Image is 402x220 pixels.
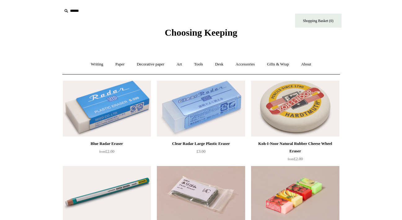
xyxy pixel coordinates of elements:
span: from [99,150,105,153]
a: Tools [188,56,209,73]
a: Art [171,56,188,73]
span: £2.00 [99,149,114,154]
a: Clear Radar Large Plastic Eraser £3.00 [157,140,245,165]
a: Clear Radar Large Plastic Eraser Clear Radar Large Plastic Eraser [157,81,245,137]
a: Blue Radar Eraser from£2.00 [63,140,151,165]
a: Writing [85,56,109,73]
div: Koh-I-Noor Natural Rubber Cheese Wheel Eraser [253,140,338,155]
a: Accessories [230,56,260,73]
a: Gifts & Wrap [261,56,294,73]
span: £3.00 [197,149,205,154]
a: Decorative paper [131,56,170,73]
a: Choosing Keeping [165,32,237,37]
img: Blue Radar Eraser [63,81,151,137]
a: Desk [210,56,229,73]
div: Blue Radar Eraser [64,140,149,147]
a: Shopping Basket (0) [295,14,342,28]
span: Choosing Keeping [165,27,237,38]
img: Koh-I-Noor Natural Rubber Cheese Wheel Eraser [251,81,339,137]
img: Clear Radar Large Plastic Eraser [157,81,245,137]
span: from [288,157,294,161]
a: About [295,56,317,73]
span: £2.00 [288,156,303,161]
a: Blue Radar Eraser Blue Radar Eraser [63,81,151,137]
a: Koh-I-Noor Natural Rubber Cheese Wheel Eraser Koh-I-Noor Natural Rubber Cheese Wheel Eraser [251,81,339,137]
div: Clear Radar Large Plastic Eraser [158,140,243,147]
a: Paper [110,56,130,73]
a: Koh-I-Noor Natural Rubber Cheese Wheel Eraser from£2.00 [251,140,339,165]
